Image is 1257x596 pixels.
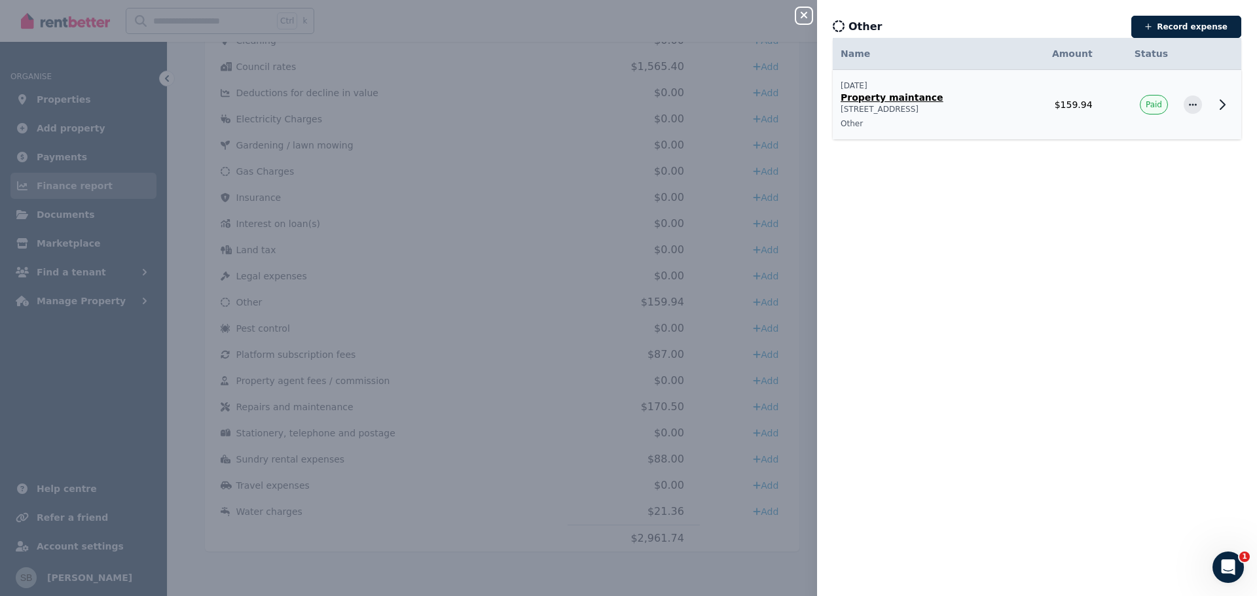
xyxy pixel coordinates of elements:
[1146,99,1162,110] span: Paid
[1014,38,1100,70] th: Amount
[841,91,1006,104] p: Property maintance
[1101,38,1176,70] th: Status
[833,38,1014,70] th: Name
[1131,16,1241,38] button: Record expense
[1212,552,1244,583] iframe: Intercom live chat
[841,80,1006,91] p: [DATE]
[841,118,1006,129] p: Other
[841,104,1006,114] p: [STREET_ADDRESS]
[848,19,882,35] span: Other
[1014,70,1100,140] td: $159.94
[1239,552,1250,562] span: 1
